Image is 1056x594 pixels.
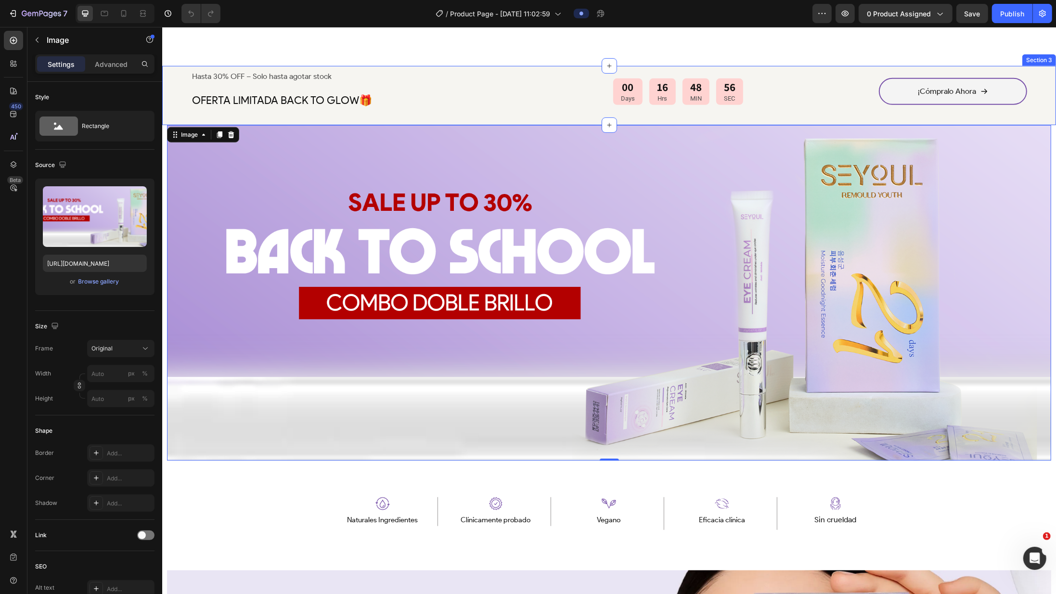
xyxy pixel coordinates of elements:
label: Frame [35,344,53,353]
div: Add... [107,449,152,458]
div: Rectangle [82,115,141,137]
div: px [128,369,135,378]
div: 56 [562,53,573,68]
button: 0 product assigned [859,4,953,23]
button: px [139,368,151,379]
div: Beta [7,176,23,184]
div: Add... [107,585,152,594]
button: % [126,368,137,379]
button: Browse gallery [78,277,120,286]
img: gempages_507356051327157127-745fdf2d-63f2-481c-b960-e7765f8dc0d7.png [439,470,454,483]
p: ¡Cómpralo Ahora [756,60,814,70]
span: / [446,9,449,19]
input: px% [87,365,155,382]
p: Sin crueldad [619,488,727,498]
p: Image [47,34,129,46]
div: Corner [35,474,54,482]
img: gempages_507356051327157127-78196ad6-d975-4e8c-9bd1-eb33ac996a68.png [213,470,228,483]
label: Width [35,369,51,378]
div: % [142,369,148,378]
span: Vegano [435,489,459,497]
p: Advanced [95,59,128,69]
div: 16 [495,53,506,68]
p: Settings [48,59,75,69]
button: 7 [4,4,72,23]
div: Link [35,531,47,540]
img: gempages_507356051327157127-e277ea52-6fd5-401d-b34c-3841270786d7.png [326,470,341,483]
button: px [139,393,151,404]
div: Browse gallery [78,277,119,286]
div: Style [35,93,49,102]
span: 0 product assigned [867,9,931,19]
div: Add... [107,499,152,508]
span: Eficacia clínica [537,489,583,497]
div: Alt text [35,583,54,592]
label: Height [35,394,53,403]
div: Add... [107,474,152,483]
p: MIN [528,68,540,76]
p: SEC [562,68,573,76]
iframe: Design area [162,27,1056,594]
p: 7 [63,8,67,19]
span: Save [965,10,980,18]
div: SEO [35,562,47,571]
div: 00 [459,53,473,68]
span: 1 [1043,532,1051,540]
div: 48 [528,53,540,68]
span: Product Page - [DATE] 11:02:59 [451,9,551,19]
div: Shape [35,426,52,435]
div: Undo/Redo [181,4,220,23]
img: gempages_507356051327157127-66645681-af56-4158-96be-ebc801bb6635.png [666,470,681,483]
div: Source [35,159,68,172]
img: gempages_507356051327157127-ef23072e-80a8-4f83-863a-4d0edfe88310.png [553,470,567,483]
div: Publish [1000,9,1024,19]
button: Original [87,340,155,357]
p: Days [459,68,473,76]
input: https://example.com/image.jpg [43,255,147,272]
span: Original [91,344,113,353]
p: Hrs [495,68,506,76]
img: gempages_507356051327157127-65eedd58-ec2a-47d6-bcc5-8f89cd333e4b.png [5,98,889,434]
img: preview-image [43,186,147,247]
iframe: Intercom live chat [1023,547,1046,570]
span: Naturales Ingredientes [185,489,256,497]
button: Save [956,4,988,23]
div: px [128,394,135,403]
div: Section 3 [862,29,892,38]
span: or [70,276,76,287]
a: ¡Cómpralo Ahora [717,51,865,78]
input: px% [87,390,155,407]
button: Publish [992,4,1032,23]
div: Size [35,320,61,333]
div: 450 [9,103,23,110]
div: % [142,394,148,403]
div: Image [17,103,38,112]
div: Border [35,449,54,457]
button: % [126,393,137,404]
span: Clínicamente probado [299,489,369,497]
div: Shadow [35,499,57,507]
